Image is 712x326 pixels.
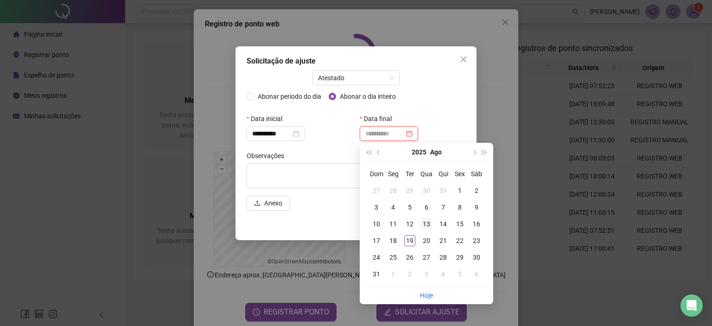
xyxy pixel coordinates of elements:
[454,218,465,230] div: 15
[468,266,485,282] td: 2025-09-06
[401,216,418,232] td: 2025-08-12
[404,218,415,230] div: 12
[404,235,415,246] div: 19
[468,216,485,232] td: 2025-08-16
[371,252,382,263] div: 24
[451,266,468,282] td: 2025-09-05
[247,148,290,163] label: Observações
[438,202,449,213] div: 7
[374,143,384,161] button: prev-year
[430,143,442,161] button: month panel
[451,216,468,232] td: 2025-08-15
[264,198,282,208] span: Anexo
[388,235,399,246] div: 18
[385,216,401,232] td: 2025-08-11
[368,182,385,199] td: 2025-07-27
[471,185,482,196] div: 2
[454,202,465,213] div: 8
[421,185,432,196] div: 30
[388,218,399,230] div: 11
[385,166,401,182] th: Seg
[418,266,435,282] td: 2025-09-03
[418,249,435,266] td: 2025-08-27
[385,232,401,249] td: 2025-08-18
[318,71,394,85] span: Atestado
[404,202,415,213] div: 5
[401,182,418,199] td: 2025-07-29
[454,185,465,196] div: 1
[460,56,467,63] span: close
[471,235,482,246] div: 23
[371,268,382,280] div: 31
[454,252,465,263] div: 29
[371,235,382,246] div: 17
[435,182,451,199] td: 2025-07-31
[421,218,432,230] div: 13
[438,252,449,263] div: 28
[451,249,468,266] td: 2025-08-29
[254,200,261,206] span: upload
[418,216,435,232] td: 2025-08-13
[479,143,489,161] button: super-next-year
[385,266,401,282] td: 2025-09-01
[454,268,465,280] div: 5
[368,199,385,216] td: 2025-08-03
[471,202,482,213] div: 9
[401,166,418,182] th: Ter
[451,182,468,199] td: 2025-08-01
[388,268,399,280] div: 1
[247,196,290,211] button: uploadAnexo
[435,216,451,232] td: 2025-08-14
[368,232,385,249] td: 2025-08-17
[371,218,382,230] div: 10
[468,166,485,182] th: Sáb
[368,216,385,232] td: 2025-08-10
[371,202,382,213] div: 3
[435,266,451,282] td: 2025-09-04
[404,252,415,263] div: 26
[401,266,418,282] td: 2025-09-02
[368,249,385,266] td: 2025-08-24
[254,91,325,102] span: Abonar período do dia
[363,143,374,161] button: super-prev-year
[388,202,399,213] div: 4
[471,218,482,230] div: 16
[451,166,468,182] th: Sex
[418,182,435,199] td: 2025-07-30
[404,268,415,280] div: 2
[438,235,449,246] div: 21
[435,166,451,182] th: Qui
[418,166,435,182] th: Qua
[385,249,401,266] td: 2025-08-25
[371,185,382,196] div: 27
[421,252,432,263] div: 27
[404,185,415,196] div: 29
[418,199,435,216] td: 2025-08-06
[468,199,485,216] td: 2025-08-09
[336,91,400,102] span: Abonar o dia inteiro
[468,232,485,249] td: 2025-08-23
[469,143,479,161] button: next-year
[468,182,485,199] td: 2025-08-02
[368,166,385,182] th: Dom
[421,202,432,213] div: 6
[435,249,451,266] td: 2025-08-28
[421,268,432,280] div: 3
[435,232,451,249] td: 2025-08-21
[412,143,426,161] button: year panel
[388,185,399,196] div: 28
[680,294,703,317] div: Open Intercom Messenger
[401,199,418,216] td: 2025-08-05
[360,111,398,126] label: Data final
[247,56,465,67] div: Solicitação de ajuste
[385,182,401,199] td: 2025-07-28
[438,218,449,230] div: 14
[451,199,468,216] td: 2025-08-08
[401,249,418,266] td: 2025-08-26
[385,199,401,216] td: 2025-08-04
[456,52,471,67] button: Close
[438,185,449,196] div: 31
[401,232,418,249] td: 2025-08-19
[471,252,482,263] div: 30
[388,252,399,263] div: 25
